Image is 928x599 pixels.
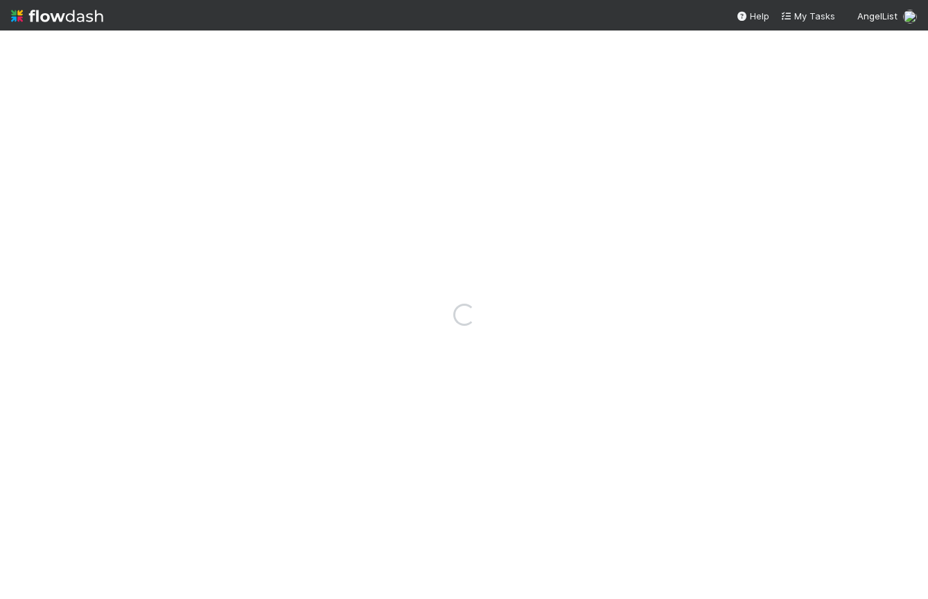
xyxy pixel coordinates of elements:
img: logo-inverted-e16ddd16eac7371096b0.svg [11,4,103,28]
a: My Tasks [780,9,835,23]
span: My Tasks [780,10,835,21]
img: avatar_b5be9b1b-4537-4870-b8e7-50cc2287641b.png [903,10,917,24]
div: Help [736,9,769,23]
span: AngelList [857,10,898,21]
